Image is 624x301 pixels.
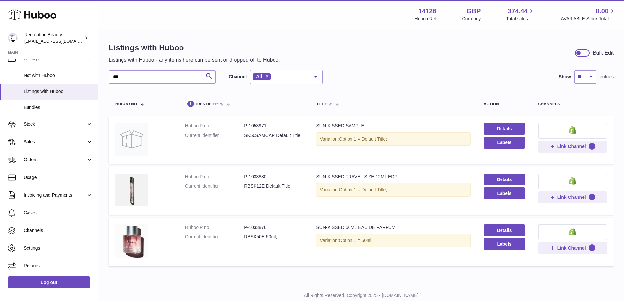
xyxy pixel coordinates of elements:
div: channels [538,102,607,106]
dt: Huboo P no [185,224,244,231]
label: Channel [229,74,247,80]
span: Option 1 = Default Title; [339,187,387,192]
span: Bundles [24,104,93,111]
img: shopify-small.png [569,228,576,235]
div: Variation: [316,132,470,146]
img: SUN-KISSED SAMPLE [115,123,148,156]
span: AVAILABLE Stock Total [561,16,616,22]
label: Show [559,74,571,80]
dt: Current identifier [185,183,244,189]
span: 0.00 [596,7,609,16]
img: SUN-KISSED TRAVEL SIZE 12ML EDP [115,174,148,206]
span: Link Channel [557,143,586,149]
img: SUN-KISSED 50ML EAU DE PARFUM [115,224,148,258]
span: Listings with Huboo [24,88,93,95]
span: Stock [24,121,86,127]
button: Link Channel [538,242,607,254]
span: entries [600,74,614,80]
a: Details [484,123,525,135]
span: [EMAIL_ADDRESS][DOMAIN_NAME] [24,38,96,44]
div: Currency [462,16,481,22]
dd: SK50SAMCAR Default Title; [244,132,303,139]
span: Link Channel [557,194,586,200]
span: Huboo no [115,102,137,106]
dt: Current identifier [185,234,244,240]
span: Settings [24,245,93,251]
div: Variation: [316,183,470,197]
span: Orders [24,157,86,163]
img: shopify-small.png [569,177,576,185]
span: Cases [24,210,93,216]
div: action [484,102,525,106]
strong: GBP [466,7,481,16]
button: Link Channel [538,191,607,203]
span: 374.44 [508,7,528,16]
img: shopify-small.png [569,126,576,134]
dd: RBSK12E Default Title; [244,183,303,189]
a: 0.00 AVAILABLE Stock Total [561,7,616,22]
div: SUN-KISSED SAMPLE [316,123,470,129]
a: 374.44 Total sales [506,7,535,22]
span: Option 1 = Default Title; [339,136,387,141]
span: identifier [196,102,218,106]
dd: P-1033876 [244,224,303,231]
p: All Rights Reserved. Copyright 2025 - [DOMAIN_NAME] [104,292,619,299]
div: Huboo Ref [415,16,437,22]
img: internalAdmin-14126@internal.huboo.com [8,33,18,43]
span: Option 1 = 50ml; [339,238,373,243]
button: Labels [484,137,525,148]
div: SUN-KISSED 50ML EAU DE PARFUM [316,224,470,231]
button: Labels [484,238,525,250]
div: Recreation Beauty [24,32,83,44]
span: Not with Huboo [24,72,93,79]
span: Link Channel [557,245,586,251]
strong: 14126 [418,7,437,16]
dt: Huboo P no [185,123,244,129]
dt: Huboo P no [185,174,244,180]
span: Returns [24,263,93,269]
span: Total sales [506,16,535,22]
div: SUN-KISSED TRAVEL SIZE 12ML EDP [316,174,470,180]
span: Sales [24,139,86,145]
div: Bulk Edit [593,49,614,57]
dd: P-1033880 [244,174,303,180]
span: Invoicing and Payments [24,192,86,198]
span: title [316,102,327,106]
h1: Listings with Huboo [109,43,280,53]
button: Link Channel [538,141,607,152]
a: Log out [8,276,90,288]
dd: RBSK50E 50ml; [244,234,303,240]
span: Channels [24,227,93,234]
dt: Current identifier [185,132,244,139]
span: All [256,74,262,79]
div: Variation: [316,234,470,247]
a: Details [484,224,525,236]
a: Details [484,174,525,185]
button: Labels [484,187,525,199]
p: Listings with Huboo - any items here can be sent or dropped off to Huboo. [109,56,280,64]
span: Usage [24,174,93,180]
dd: P-1053971 [244,123,303,129]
